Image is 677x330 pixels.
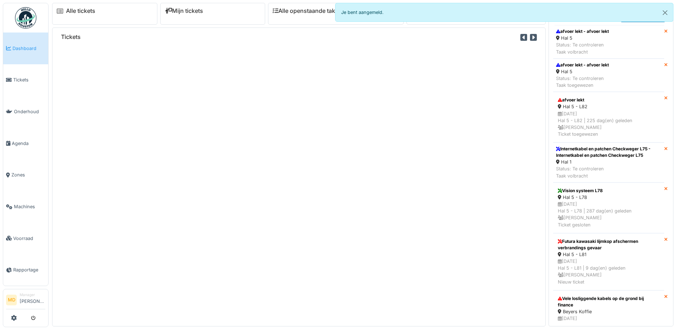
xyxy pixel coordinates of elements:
[558,238,660,251] div: Futura kawasaki lijmkop afschermen verbrandings gevaar
[61,34,81,40] h6: Tickets
[657,3,673,22] button: Close
[3,222,48,254] a: Voorraad
[558,97,660,103] div: afvoer lekt
[6,295,17,305] li: MD
[558,251,660,258] div: Hal 5 - L81
[6,292,45,309] a: MD Manager[PERSON_NAME]
[556,165,661,179] div: Status: Te controleren Taak volbracht
[12,140,45,147] span: Agenda
[556,68,609,75] div: Hal 5
[13,235,45,242] span: Voorraad
[13,76,45,83] span: Tickets
[66,7,95,14] a: Alle tickets
[3,159,48,191] a: Zones
[556,75,609,89] div: Status: Te controleren Taak toegewezen
[11,171,45,178] span: Zones
[558,201,660,228] div: [DATE] Hal 5 - L78 | 287 dag(en) geleden [PERSON_NAME] Ticket gesloten
[273,7,342,14] a: Alle openstaande taken
[3,64,48,96] a: Tickets
[556,41,609,55] div: Status: Te controleren Taak volbracht
[556,159,661,165] div: Hal 1
[553,142,664,182] a: Internetkabel en patchen Checkweger L75 - Internetkabel en patchen Checkweger L75 Hal 1 Status: T...
[3,96,48,127] a: Onderhoud
[553,92,664,142] a: afvoer lekt Hal 5 - L82 [DATE]Hal 5 - L82 | 225 dag(en) geleden [PERSON_NAME]Ticket toegewezen
[558,110,660,138] div: [DATE] Hal 5 - L82 | 225 dag(en) geleden [PERSON_NAME] Ticket toegewezen
[556,28,609,35] div: afvoer lekt - afvoer lekt
[14,203,45,210] span: Machines
[20,292,45,297] div: Manager
[13,266,45,273] span: Rapportage
[3,127,48,159] a: Agenda
[553,182,664,233] a: Vision systeem L78 Hal 5 - L78 [DATE]Hal 5 - L78 | 287 dag(en) geleden [PERSON_NAME]Ticket gesloten
[558,258,660,285] div: [DATE] Hal 5 - L81 | 9 dag(en) geleden [PERSON_NAME] Nieuw ticket
[558,308,660,315] div: Beyers Koffie
[3,32,48,64] a: Dashboard
[335,3,674,22] div: Je bent aangemeld.
[12,45,45,52] span: Dashboard
[558,194,660,201] div: Hal 5 - L78
[3,191,48,222] a: Machines
[556,35,609,41] div: Hal 5
[556,62,609,68] div: afvoer lekt - afvoer lekt
[553,59,664,92] a: afvoer lekt - afvoer lekt Hal 5 Status: Te controlerenTaak toegewezen
[556,146,661,159] div: Internetkabel en patchen Checkweger L75 - Internetkabel en patchen Checkweger L75
[558,295,660,308] div: Vele losliggende kabels op de grond bij finance
[15,7,36,29] img: Badge_color-CXgf-gQk.svg
[20,292,45,307] li: [PERSON_NAME]
[558,187,660,194] div: Vision systeem L78
[165,7,203,14] a: Mijn tickets
[553,25,664,59] a: afvoer lekt - afvoer lekt Hal 5 Status: Te controlerenTaak volbracht
[558,103,660,110] div: Hal 5 - L82
[3,254,48,286] a: Rapportage
[14,108,45,115] span: Onderhoud
[553,233,664,290] a: Futura kawasaki lijmkop afschermen verbrandings gevaar Hal 5 - L81 [DATE]Hal 5 - L81 | 9 dag(en) ...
